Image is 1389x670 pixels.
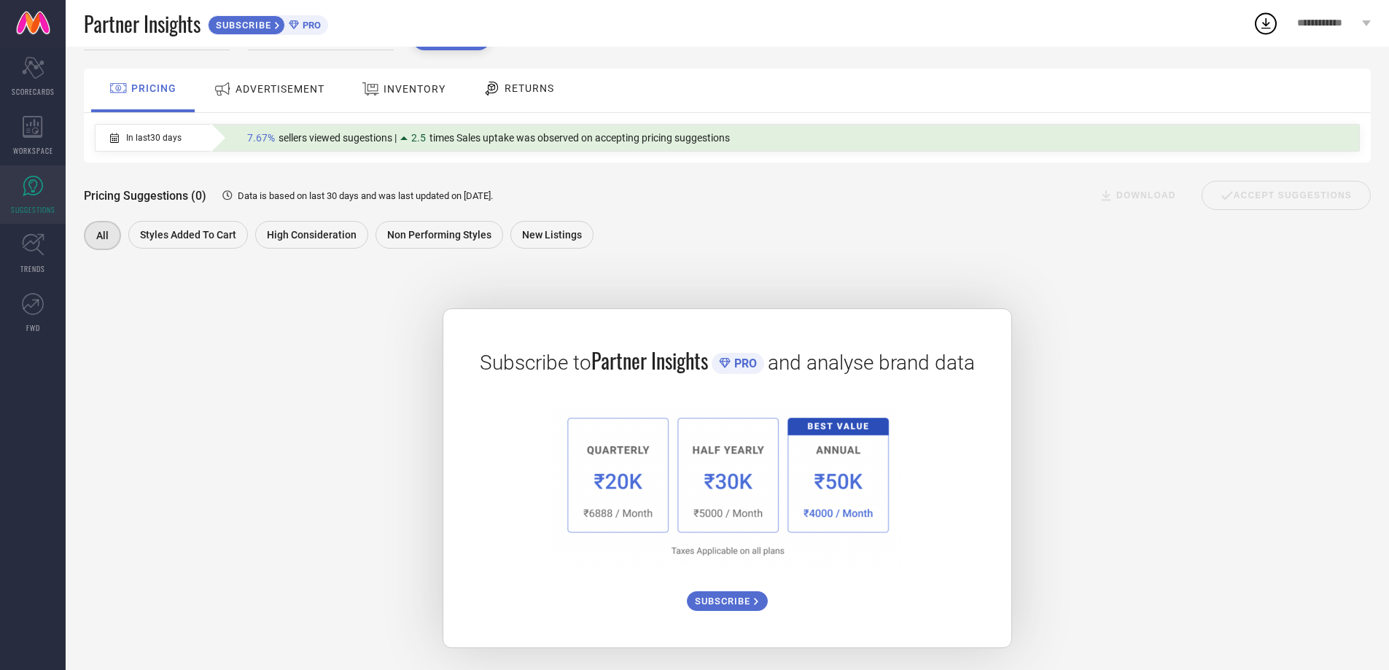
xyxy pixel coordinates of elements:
[768,351,975,375] span: and analyse brand data
[731,357,757,370] span: PRO
[209,20,275,31] span: SUBSCRIBE
[553,405,900,566] img: 1a6fb96cb29458d7132d4e38d36bc9c7.png
[236,83,324,95] span: ADVERTISEMENT
[299,20,321,31] span: PRO
[140,229,236,241] span: Styles Added To Cart
[13,145,53,156] span: WORKSPACE
[505,82,554,94] span: RETURNS
[208,12,328,35] a: SUBSCRIBEPRO
[26,322,40,333] span: FWD
[480,351,591,375] span: Subscribe to
[247,132,275,144] span: 7.67%
[1253,10,1279,36] div: Open download list
[238,190,493,201] span: Data is based on last 30 days and was last updated on [DATE] .
[84,189,206,203] span: Pricing Suggestions (0)
[279,132,397,144] span: sellers viewed sugestions |
[384,83,446,95] span: INVENTORY
[126,133,182,143] span: In last 30 days
[411,132,426,144] span: 2.5
[11,204,55,215] span: SUGGESTIONS
[20,263,45,274] span: TRENDS
[695,596,754,607] span: SUBSCRIBE
[591,346,708,375] span: Partner Insights
[96,230,109,241] span: All
[240,128,737,147] div: Percentage of sellers who have viewed suggestions for the current Insight Type
[387,229,491,241] span: Non Performing Styles
[131,82,176,94] span: PRICING
[267,229,357,241] span: High Consideration
[84,9,201,39] span: Partner Insights
[522,229,582,241] span: New Listings
[12,86,55,97] span: SCORECARDS
[429,132,730,144] span: times Sales uptake was observed on accepting pricing suggestions
[687,580,768,611] a: SUBSCRIBE
[1202,181,1371,210] div: Accept Suggestions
